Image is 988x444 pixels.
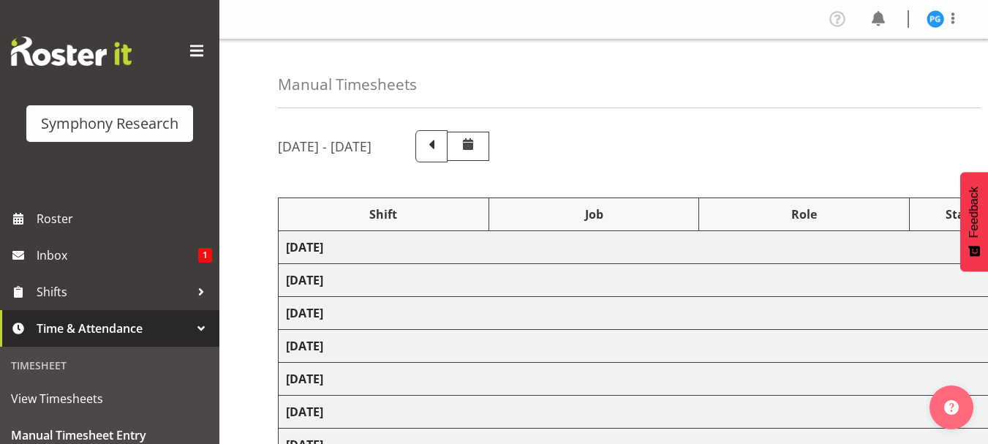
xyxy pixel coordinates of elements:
div: Role [706,206,902,223]
img: Rosterit website logo [11,37,132,66]
div: Timesheet [4,350,216,380]
span: 1 [198,248,212,263]
h5: [DATE] - [DATE] [278,138,372,154]
span: View Timesheets [11,388,208,410]
span: Feedback [968,187,981,238]
button: Feedback - Show survey [960,172,988,271]
div: Shift [286,206,481,223]
span: Inbox [37,244,198,266]
span: Shifts [37,281,190,303]
span: Time & Attendance [37,317,190,339]
div: Job [497,206,692,223]
img: help-xxl-2.png [944,400,959,415]
img: patricia-gilmour9541.jpg [927,10,944,28]
span: Roster [37,208,212,230]
a: View Timesheets [4,380,216,417]
h4: Manual Timesheets [278,76,417,93]
div: Symphony Research [41,113,178,135]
